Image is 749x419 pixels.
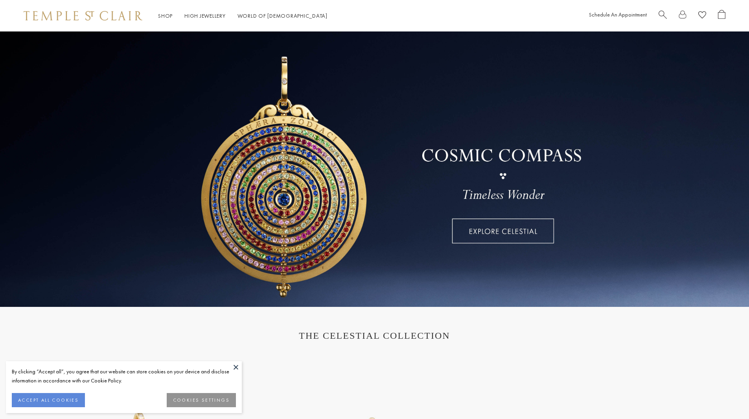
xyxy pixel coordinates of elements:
[31,330,718,341] h1: THE CELESTIAL COLLECTION
[718,10,725,22] a: Open Shopping Bag
[184,12,226,19] a: High JewelleryHigh Jewellery
[24,11,142,20] img: Temple St. Clair
[237,12,328,19] a: World of [DEMOGRAPHIC_DATA]World of [DEMOGRAPHIC_DATA]
[158,11,328,21] nav: Main navigation
[710,382,741,411] iframe: Gorgias live chat messenger
[158,12,173,19] a: ShopShop
[589,11,647,18] a: Schedule An Appointment
[12,367,236,385] div: By clicking “Accept all”, you agree that our website can store cookies on your device and disclos...
[12,393,85,407] button: ACCEPT ALL COOKIES
[698,10,706,22] a: View Wishlist
[659,10,667,22] a: Search
[167,393,236,407] button: COOKIES SETTINGS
